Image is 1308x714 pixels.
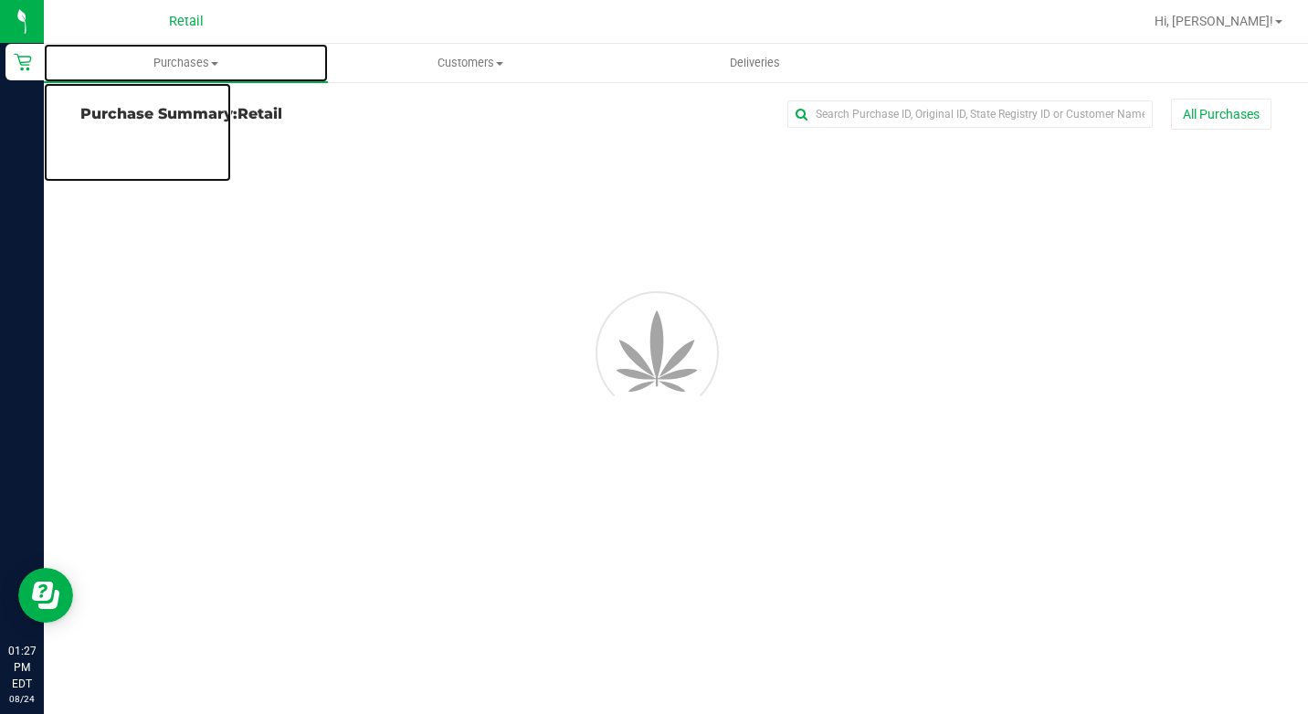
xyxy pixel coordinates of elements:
[787,100,1153,128] input: Search Purchase ID, Original ID, State Registry ID or Customer Name...
[328,44,612,82] a: Customers
[169,14,204,29] span: Retail
[329,55,611,71] span: Customers
[8,643,36,692] p: 01:27 PM EDT
[1171,99,1271,130] button: All Purchases
[1155,14,1273,28] span: Hi, [PERSON_NAME]!
[237,105,282,122] span: Retail
[44,44,328,82] a: Purchases
[613,44,897,82] a: Deliveries
[44,55,328,71] span: Purchases
[14,53,32,71] inline-svg: Retail
[8,692,36,706] p: 08/24
[705,55,805,71] span: Deliveries
[80,106,478,122] h3: Purchase Summary:
[18,568,73,623] iframe: Resource center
